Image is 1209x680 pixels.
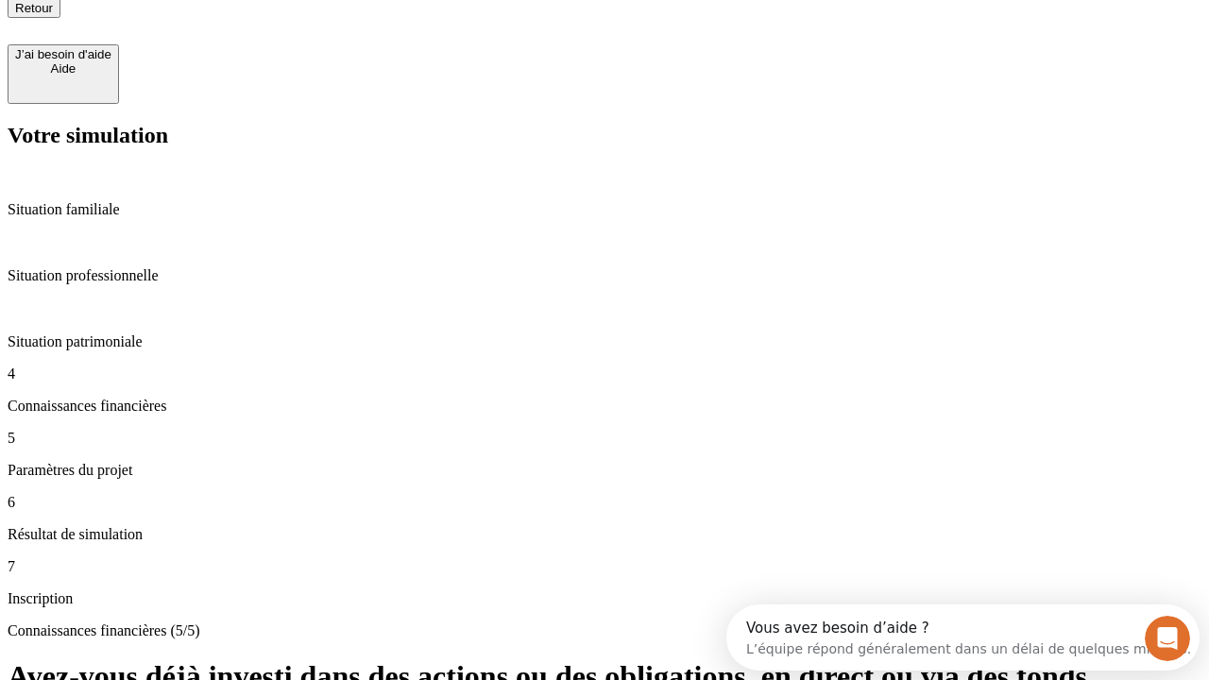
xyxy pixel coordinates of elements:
[8,622,1201,639] p: Connaissances financières (5/5)
[8,494,1201,511] p: 6
[8,430,1201,447] p: 5
[8,526,1201,543] p: Résultat de simulation
[15,1,53,15] span: Retour
[8,8,520,59] div: Ouvrir le Messenger Intercom
[15,61,111,76] div: Aide
[1145,616,1190,661] iframe: Intercom live chat
[20,31,465,51] div: L’équipe répond généralement dans un délai de quelques minutes.
[8,201,1201,218] p: Situation familiale
[8,333,1201,350] p: Situation patrimoniale
[8,462,1201,479] p: Paramètres du projet
[8,123,1201,148] h2: Votre simulation
[15,47,111,61] div: J’ai besoin d'aide
[8,398,1201,415] p: Connaissances financières
[20,16,465,31] div: Vous avez besoin d’aide ?
[8,44,119,104] button: J’ai besoin d'aideAide
[8,267,1201,284] p: Situation professionnelle
[8,590,1201,607] p: Inscription
[726,604,1200,671] iframe: Intercom live chat discovery launcher
[8,558,1201,575] p: 7
[8,365,1201,382] p: 4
